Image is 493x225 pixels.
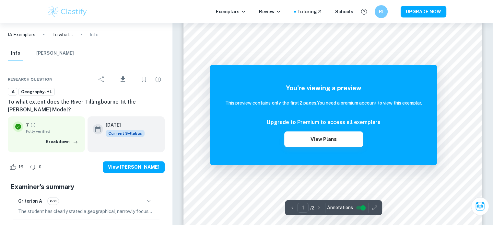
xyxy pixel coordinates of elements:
p: To what extent does the River Tillingbourne fit the [PERSON_NAME] Model? [52,31,73,38]
button: Info [8,46,23,61]
div: Share [95,73,108,86]
div: This exemplar is based on the current syllabus. Feel free to refer to it for inspiration/ideas wh... [106,130,145,137]
div: Dislike [28,162,45,172]
h5: You're viewing a preview [225,83,422,93]
h6: [DATE] [106,121,139,129]
p: Exemplars [216,8,246,15]
button: Breakdown [44,137,80,147]
p: Review [259,8,281,15]
div: Report issue [152,73,165,86]
div: Like [8,162,27,172]
span: 0 [35,164,45,170]
h6: Upgrade to Premium to access all exemplars [267,118,380,126]
p: The student has clearly stated a geographical, narrowly focused fieldwork question, specifically ... [18,208,154,215]
span: Annotations [327,204,353,211]
a: Tutoring [297,8,322,15]
h6: This preview contains only the first 2 pages. You need a premium account to view this exemplar. [225,99,422,107]
p: Info [90,31,99,38]
span: Research question [8,76,53,82]
button: UPGRADE NOW [401,6,446,17]
span: 2/3 [48,198,59,204]
a: IA Exemplars [8,31,35,38]
button: View [PERSON_NAME] [103,161,165,173]
a: Grade fully verified [30,122,36,128]
h6: Criterion A [18,197,42,205]
div: Bookmark [137,73,150,86]
p: 7 [26,121,29,129]
button: Ask Clai [471,197,489,215]
a: IA [8,88,17,96]
button: [PERSON_NAME] [36,46,74,61]
a: Geography-HL [18,88,55,96]
span: Current Syllabus [106,130,145,137]
div: Download [109,71,136,88]
span: IA [8,89,17,95]
span: Geography-HL [19,89,54,95]
button: View Plans [284,131,363,147]
h5: Examiner's summary [10,182,162,192]
span: 16 [15,164,27,170]
span: Fully verified [26,129,80,134]
button: RI [375,5,388,18]
a: Schools [335,8,353,15]
button: Help and Feedback [358,6,370,17]
h6: To what extent does the River Tillingbourne fit the [PERSON_NAME] Model? [8,98,165,114]
p: / 2 [310,204,314,211]
h6: RI [377,8,385,15]
img: Clastify logo [47,5,88,18]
